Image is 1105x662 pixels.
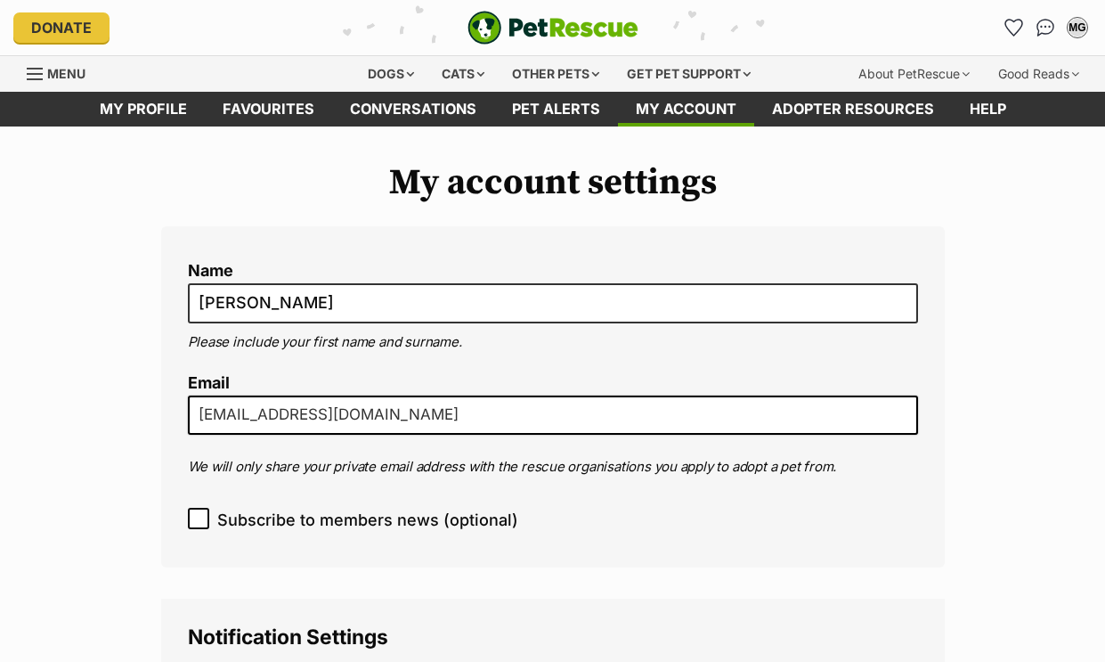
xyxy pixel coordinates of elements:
[13,12,110,43] a: Donate
[494,92,618,127] a: Pet alerts
[332,92,494,127] a: conversations
[500,56,612,92] div: Other pets
[188,262,918,281] label: Name
[999,13,1092,42] ul: Account quick links
[1036,19,1055,37] img: chat-41dd97257d64d25036548639549fe6c8038ab92f7586957e7f3b1b290dea8141.svg
[1031,13,1060,42] a: Conversations
[614,56,763,92] div: Get pet support
[754,92,952,127] a: Adopter resources
[217,508,518,532] span: Subscribe to members news (optional)
[355,56,427,92] div: Dogs
[82,92,205,127] a: My profile
[846,56,982,92] div: About PetRescue
[618,92,754,127] a: My account
[429,56,497,92] div: Cats
[161,162,945,203] h1: My account settings
[188,332,918,353] p: Please include your first name and surname.
[1068,19,1086,37] div: MG
[188,457,918,478] p: We will only share your private email address with the rescue organisations you apply to adopt a ...
[467,11,638,45] img: logo-e224e6f780fb5917bec1dbf3a21bbac754714ae5b6737aabdf751b685950b380.svg
[47,66,85,81] span: Menu
[952,92,1024,127] a: Help
[188,625,918,649] legend: Notification Settings
[205,92,332,127] a: Favourites
[188,374,918,393] label: Email
[999,13,1028,42] a: Favourites
[986,56,1092,92] div: Good Reads
[1063,13,1092,42] button: My account
[27,56,98,88] a: Menu
[467,11,638,45] a: PetRescue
